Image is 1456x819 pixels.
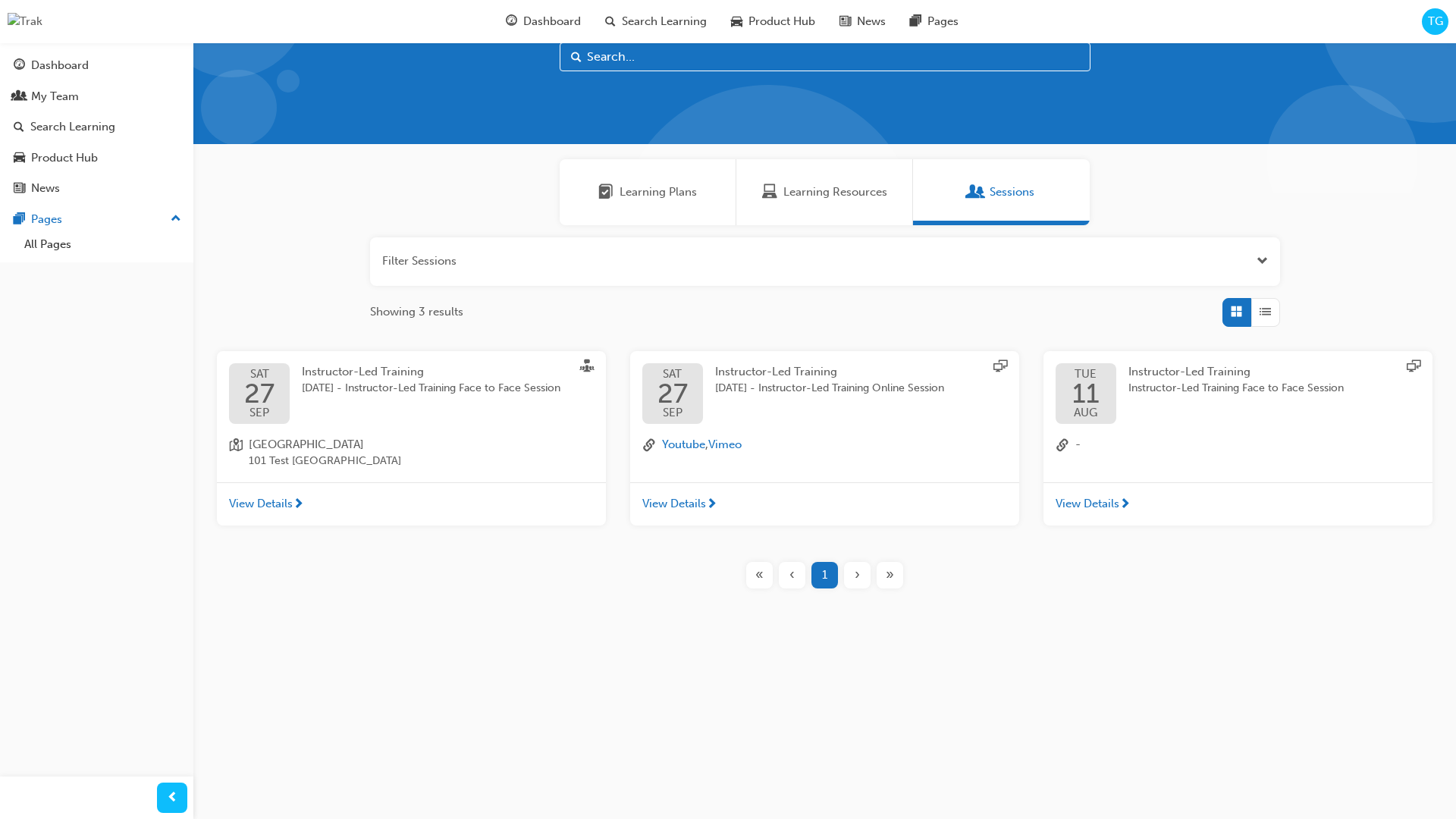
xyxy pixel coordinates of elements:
[1056,363,1420,424] a: TUE11AUGInstructor-Led TrainingInstructor-Led Training Face to Face Session
[874,562,906,588] button: Last page
[927,13,959,30] span: Pages
[630,482,1019,526] a: View Details
[8,13,42,30] img: Trak
[1072,407,1100,419] span: AUG
[1056,495,1119,513] span: View Details
[302,380,560,397] span: [DATE] - Instructor-Led Training Face to Face Session
[898,6,971,37] a: pages-iconPages
[642,436,656,456] span: link-icon
[14,59,25,73] span: guage-icon
[6,49,187,206] button: DashboardMy TeamSearch LearningProduct HubNews
[1422,8,1448,35] button: TG
[642,495,706,513] span: View Details
[494,6,593,37] a: guage-iconDashboard
[560,42,1090,71] input: Search...
[731,12,742,31] span: car-icon
[598,184,613,201] span: Learning Plans
[630,351,1019,526] button: SAT27SEPInstructor-Led Training[DATE] - Instructor-Led Training Online Sessionlink-iconYoutube,Vi...
[31,88,79,105] div: My Team
[1231,303,1242,321] span: Grid
[622,13,707,30] span: Search Learning
[506,12,517,31] span: guage-icon
[229,495,293,513] span: View Details
[620,184,697,201] span: Learning Plans
[1128,380,1344,397] span: Instructor-Led Training Face to Face Session
[244,407,275,419] span: SEP
[593,6,719,37] a: search-iconSearch Learning
[841,562,874,588] button: Next page
[857,13,886,30] span: News
[605,12,616,31] span: search-icon
[1043,351,1432,526] button: TUE11AUGInstructor-Led TrainingInstructor-Led Training Face to Face Sessionlink-icon-View Details
[244,369,275,380] span: SAT
[580,359,594,376] span: sessionType_FACE_TO_FACE-icon
[993,359,1007,376] span: sessionType_ONLINE_URL-icon
[217,351,606,526] button: SAT27SEPInstructor-Led Training[DATE] - Instructor-Led Training Face to Face Sessionlocation-icon...
[783,184,887,201] span: Learning Resources
[31,180,60,197] div: News
[249,436,401,453] span: [GEOGRAPHIC_DATA]
[1257,253,1268,270] button: Open the filter
[827,6,898,37] a: news-iconNews
[913,159,1090,225] a: SessionsSessions
[244,380,275,407] span: 27
[1128,365,1250,378] span: Instructor-Led Training
[1056,436,1069,456] span: link-icon
[6,144,187,172] a: Product Hub
[762,184,777,201] span: Learning Resources
[855,566,860,584] span: ›
[1072,380,1100,407] span: 11
[1428,13,1443,30] span: TG
[1043,482,1432,526] a: View Details
[662,436,705,453] button: Youtube
[171,209,181,229] span: up-icon
[657,369,688,380] span: SAT
[14,213,25,227] span: pages-icon
[990,184,1034,201] span: Sessions
[31,57,89,74] div: Dashboard
[968,184,984,201] span: Sessions
[229,436,594,470] a: location-icon[GEOGRAPHIC_DATA]101 Test [GEOGRAPHIC_DATA]
[14,121,24,134] span: search-icon
[1075,436,1081,456] span: -
[6,113,187,141] a: Search Learning
[822,566,827,584] span: 1
[6,206,187,234] button: Pages
[886,566,894,584] span: »
[31,149,98,167] div: Product Hub
[1119,498,1131,512] span: next-icon
[6,174,187,202] a: News
[839,12,851,31] span: news-icon
[18,233,187,256] a: All Pages
[910,12,921,31] span: pages-icon
[808,562,841,588] button: Page 1
[789,566,795,584] span: ‹
[6,83,187,111] a: My Team
[657,407,688,419] span: SEP
[755,566,764,584] span: «
[715,380,944,397] span: [DATE] - Instructor-Led Training Online Session
[14,152,25,165] span: car-icon
[743,562,776,588] button: First page
[523,13,581,30] span: Dashboard
[14,90,25,104] span: people-icon
[736,159,913,225] a: Learning ResourcesLearning Resources
[657,380,688,407] span: 27
[719,6,827,37] a: car-iconProduct Hub
[302,365,424,378] span: Instructor-Led Training
[229,436,243,470] span: location-icon
[370,303,463,321] span: Showing 3 results
[14,182,25,196] span: news-icon
[1260,303,1271,321] span: List
[6,52,187,80] a: Dashboard
[715,365,837,378] span: Instructor-Led Training
[1407,359,1420,376] span: sessionType_ONLINE_URL-icon
[1072,369,1100,380] span: TUE
[293,498,304,512] span: next-icon
[706,498,717,512] span: next-icon
[560,159,736,225] a: Learning PlansLearning Plans
[708,436,742,453] button: Vimeo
